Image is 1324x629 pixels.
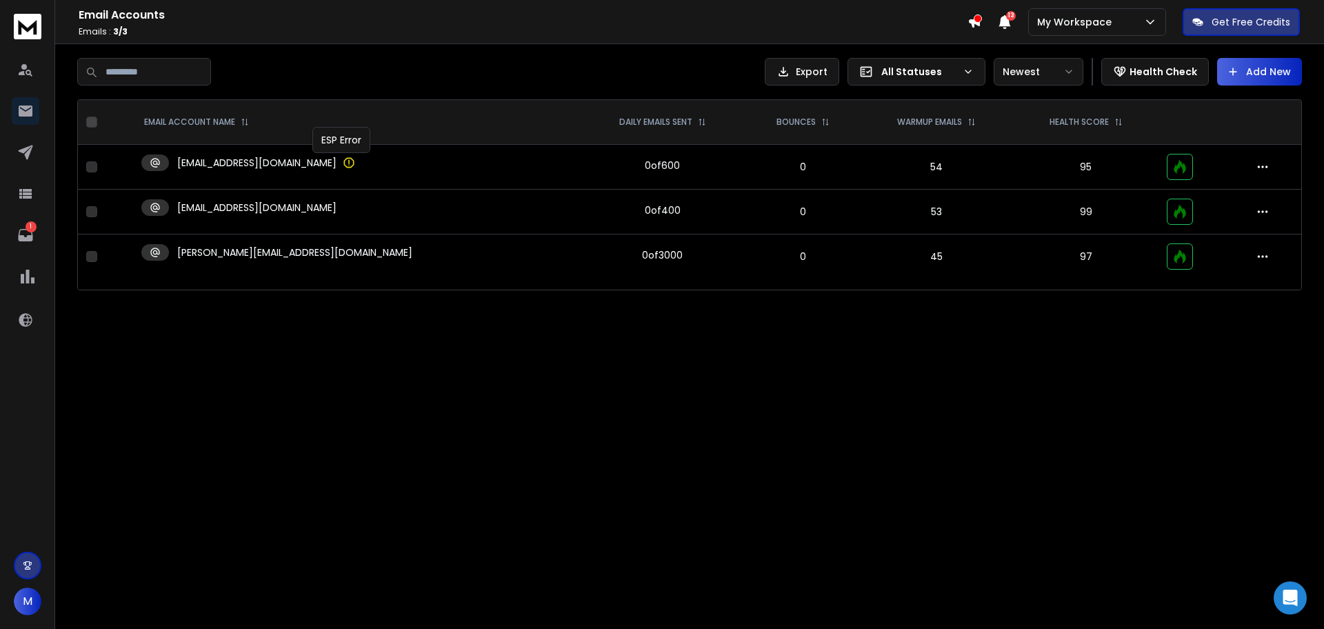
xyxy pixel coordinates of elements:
div: Open Intercom Messenger [1274,581,1307,615]
td: 53 [860,190,1013,234]
p: All Statuses [881,65,957,79]
div: 0 of 3000 [642,248,683,262]
td: 99 [1014,190,1158,234]
p: Health Check [1130,65,1197,79]
button: Export [765,58,839,86]
div: 0 of 400 [645,203,681,217]
span: 13 [1006,11,1016,21]
p: My Workspace [1037,15,1117,29]
p: Emails : [79,26,967,37]
p: DAILY EMAILS SENT [619,117,692,128]
div: EMAIL ACCOUNT NAME [144,117,249,128]
button: Add New [1217,58,1302,86]
td: 54 [860,145,1013,190]
button: Newest [994,58,1083,86]
td: 95 [1014,145,1158,190]
p: [EMAIL_ADDRESS][DOMAIN_NAME] [177,156,337,170]
p: WARMUP EMAILS [897,117,962,128]
td: 97 [1014,234,1158,279]
button: Get Free Credits [1183,8,1300,36]
span: 3 / 3 [113,26,128,37]
p: 1 [26,221,37,232]
p: HEALTH SCORE [1050,117,1109,128]
p: 0 [754,160,852,174]
div: ESP Error [312,127,370,153]
p: Get Free Credits [1212,15,1290,29]
td: 45 [860,234,1013,279]
button: M [14,588,41,615]
p: 0 [754,205,852,219]
p: [EMAIL_ADDRESS][DOMAIN_NAME] [177,201,337,214]
p: 0 [754,250,852,263]
div: 0 of 600 [645,159,680,172]
img: logo [14,14,41,39]
h1: Email Accounts [79,7,967,23]
a: 1 [12,221,39,249]
p: [PERSON_NAME][EMAIL_ADDRESS][DOMAIN_NAME] [177,246,412,259]
button: Health Check [1101,58,1209,86]
p: BOUNCES [776,117,816,128]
